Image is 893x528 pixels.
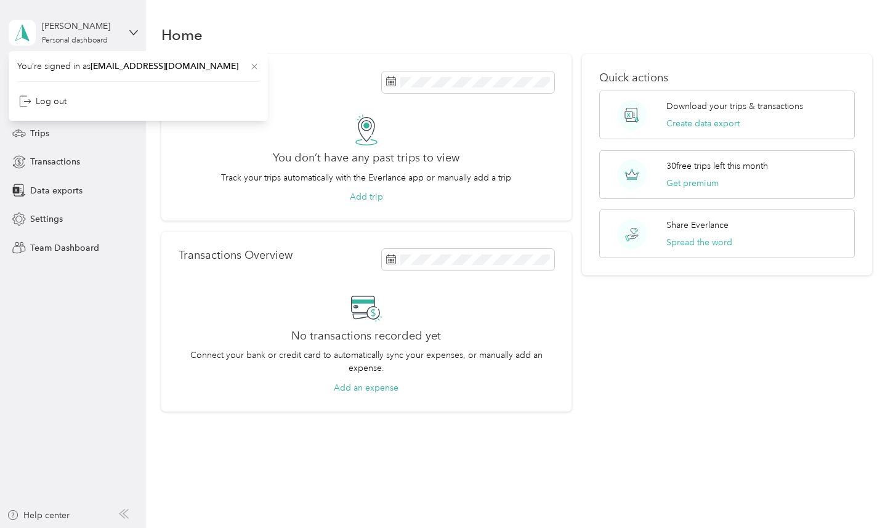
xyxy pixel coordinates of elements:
iframe: Everlance-gr Chat Button Frame [824,459,893,528]
div: Personal dashboard [42,37,108,44]
p: Download your trips & transactions [666,100,803,113]
p: 30 free trips left this month [666,160,768,173]
span: Team Dashboard [30,242,99,254]
h2: No transactions recorded yet [291,330,441,343]
p: Connect your bank or credit card to automatically sync your expenses, or manually add an expense. [179,349,554,375]
span: Transactions [30,155,80,168]
h1: Home [161,28,203,41]
button: Spread the word [666,236,732,249]
div: Log out [19,95,67,108]
span: [EMAIL_ADDRESS][DOMAIN_NAME] [91,61,238,71]
button: Get premium [666,177,719,190]
p: Track your trips automatically with the Everlance app or manually add a trip [221,171,511,184]
span: Settings [30,213,63,225]
p: Quick actions [599,71,855,84]
button: Add an expense [334,381,398,394]
span: You’re signed in as [17,60,259,73]
div: [PERSON_NAME] [42,20,119,33]
span: Data exports [30,184,83,197]
button: Help center [7,509,70,522]
button: Create data export [666,117,740,130]
h2: You don’t have any past trips to view [273,152,459,164]
p: Transactions Overview [179,249,293,262]
button: Add trip [350,190,383,203]
span: Trips [30,127,49,140]
p: Share Everlance [666,219,729,232]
